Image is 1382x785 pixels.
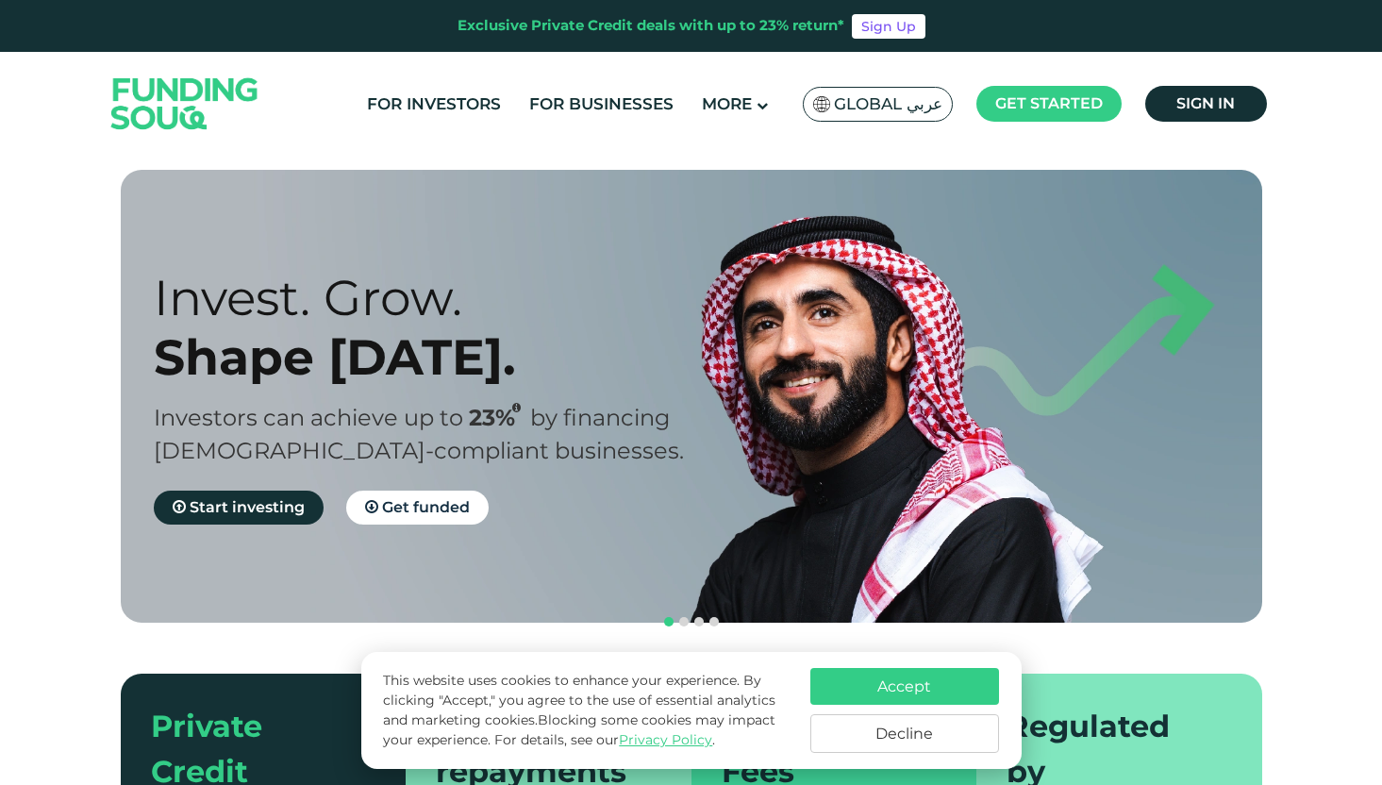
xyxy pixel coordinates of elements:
[810,714,999,753] button: Decline
[154,327,724,387] div: Shape [DATE].
[834,93,942,115] span: Global عربي
[92,56,277,151] img: Logo
[524,89,678,120] a: For Businesses
[154,491,324,525] a: Start investing
[702,94,752,113] span: More
[383,711,775,748] span: Blocking some cookies may impact your experience.
[382,498,470,516] span: Get funded
[458,15,844,37] div: Exclusive Private Credit deals with up to 23% return*
[707,614,722,629] button: navigation
[676,614,691,629] button: navigation
[383,671,791,750] p: This website uses cookies to enhance your experience. By clicking "Accept," you agree to the use ...
[469,404,530,431] span: 23%
[512,403,521,413] i: 23% IRR (expected) ~ 15% Net yield (expected)
[154,404,463,431] span: Investors can achieve up to
[346,491,489,525] a: Get funded
[362,89,506,120] a: For Investors
[810,668,999,705] button: Accept
[813,96,830,112] img: SA Flag
[661,614,676,629] button: navigation
[154,268,724,327] div: Invest. Grow.
[691,614,707,629] button: navigation
[995,94,1103,112] span: Get started
[494,731,715,748] span: For details, see our .
[1176,94,1235,112] span: Sign in
[190,498,305,516] span: Start investing
[619,731,712,748] a: Privacy Policy
[1145,86,1267,122] a: Sign in
[852,14,925,39] a: Sign Up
